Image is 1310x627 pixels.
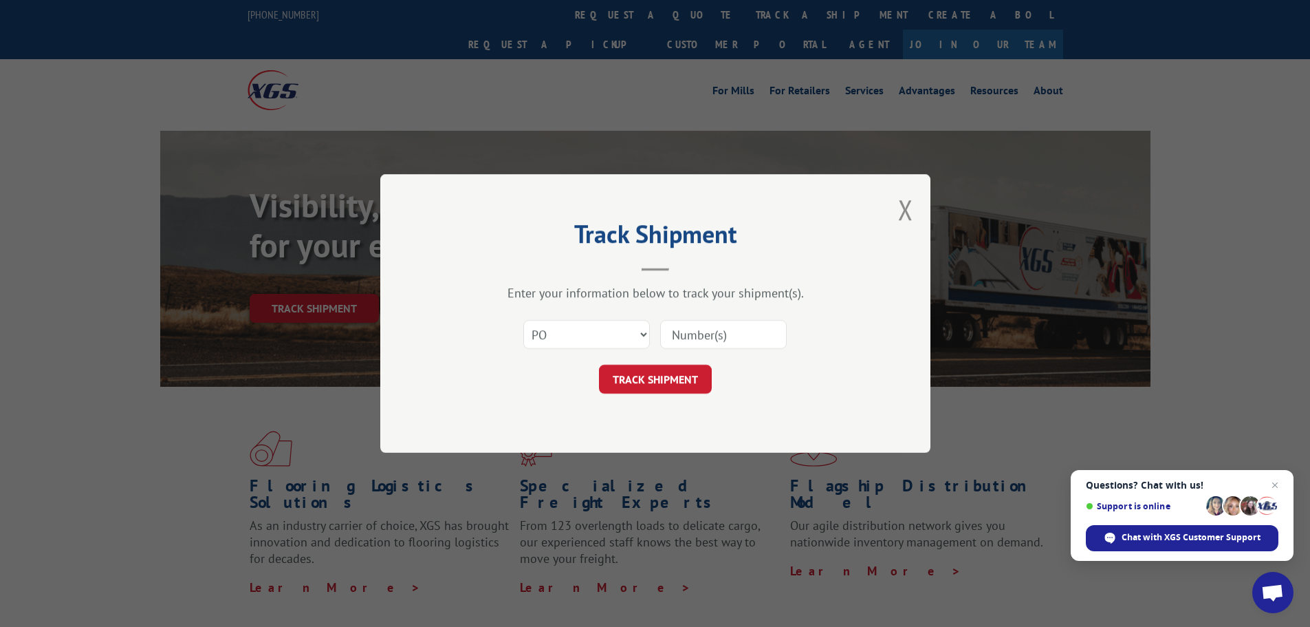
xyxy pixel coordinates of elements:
div: Enter your information below to track your shipment(s). [449,285,862,301]
span: Chat with XGS Customer Support [1122,531,1260,544]
span: Questions? Chat with us! [1086,480,1278,491]
button: TRACK SHIPMENT [599,365,712,394]
span: Close chat [1267,477,1283,493]
div: Open chat [1252,572,1293,613]
div: Chat with XGS Customer Support [1086,525,1278,551]
input: Number(s) [660,320,787,349]
button: Close modal [898,191,913,228]
h2: Track Shipment [449,224,862,251]
span: Support is online [1086,501,1201,511]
